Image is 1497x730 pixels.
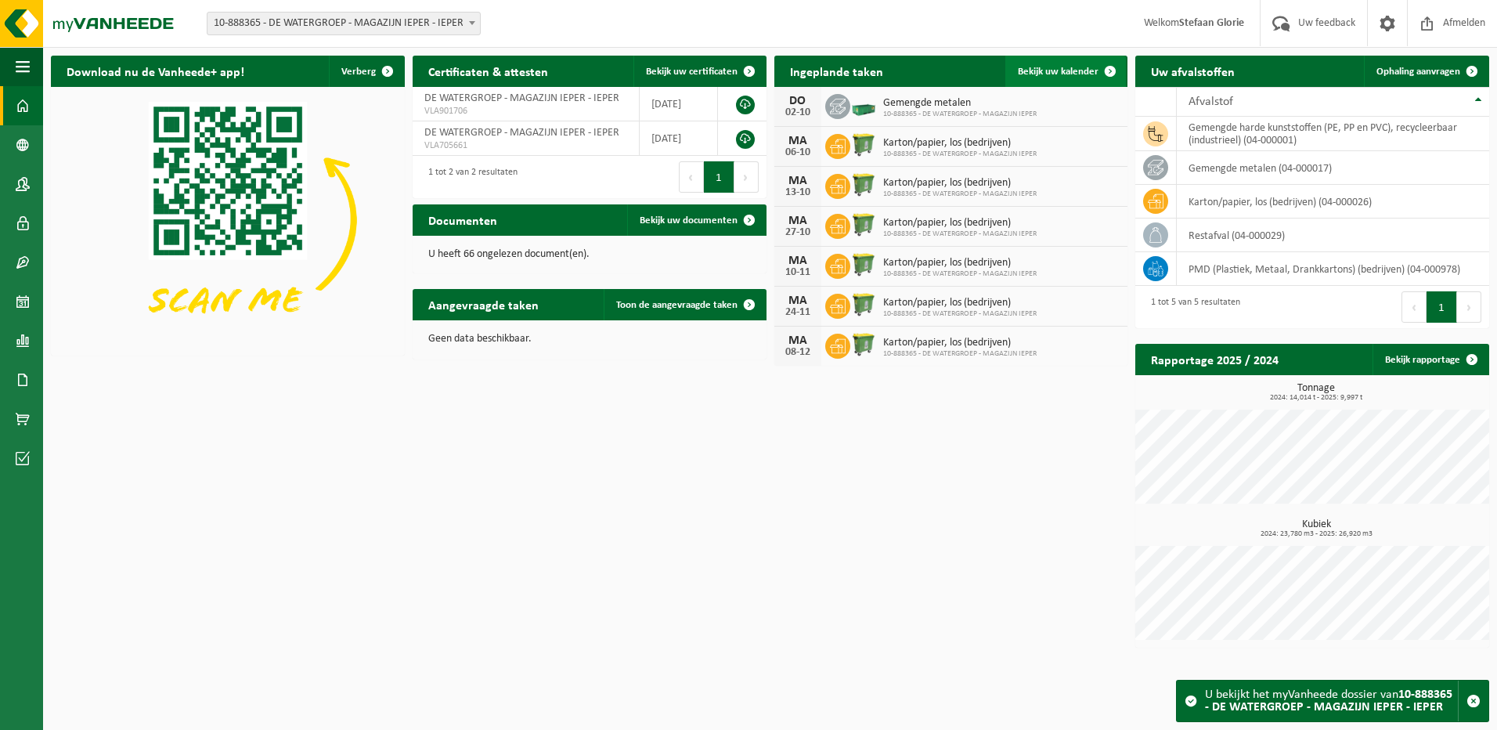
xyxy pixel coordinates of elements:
[1364,56,1488,87] a: Ophaling aanvragen
[1177,185,1489,219] td: karton/papier, los (bedrijven) (04-000026)
[883,269,1037,279] span: 10-888365 - DE WATERGROEP - MAGAZIJN IEPER
[883,97,1037,110] span: Gemengde metalen
[207,12,481,35] span: 10-888365 - DE WATERGROEP - MAGAZIJN IEPER - IEPER
[420,160,518,194] div: 1 tot 2 van 2 resultaten
[1189,96,1233,108] span: Afvalstof
[640,87,718,121] td: [DATE]
[1205,681,1458,721] div: U bekijkt het myVanheede dossier van
[424,127,619,139] span: DE WATERGROEP - MAGAZIJN IEPER - IEPER
[883,229,1037,239] span: 10-888365 - DE WATERGROEP - MAGAZIJN IEPER
[883,257,1037,269] span: Karton/papier, los (bedrijven)
[1005,56,1126,87] a: Bekijk uw kalender
[1143,290,1240,324] div: 1 tot 5 van 5 resultaten
[850,211,877,238] img: WB-0770-HPE-GN-51
[782,267,813,278] div: 10-11
[782,135,813,147] div: MA
[850,172,877,198] img: WB-0770-HPE-GN-51
[207,13,480,34] span: 10-888365 - DE WATERGROEP - MAGAZIJN IEPER - IEPER
[883,297,1037,309] span: Karton/papier, los (bedrijven)
[782,227,813,238] div: 27-10
[51,56,260,86] h2: Download nu de Vanheede+ app!
[1143,530,1489,538] span: 2024: 23,780 m3 - 2025: 26,920 m3
[428,334,751,345] p: Geen data beschikbaar.
[1143,383,1489,402] h3: Tonnage
[633,56,765,87] a: Bekijk uw certificaten
[883,110,1037,119] span: 10-888365 - DE WATERGROEP - MAGAZIJN IEPER
[883,190,1037,199] span: 10-888365 - DE WATERGROEP - MAGAZIJN IEPER
[1179,17,1244,29] strong: Stefaan Glorie
[1457,291,1481,323] button: Next
[679,161,704,193] button: Previous
[782,334,813,347] div: MA
[1177,252,1489,286] td: PMD (Plastiek, Metaal, Drankkartons) (bedrijven) (04-000978)
[782,307,813,318] div: 24-11
[734,161,759,193] button: Next
[782,347,813,358] div: 08-12
[604,289,765,320] a: Toon de aangevraagde taken
[850,132,877,158] img: WB-0770-HPE-GN-51
[850,251,877,278] img: WB-0770-HPE-GN-51
[883,150,1037,159] span: 10-888365 - DE WATERGROEP - MAGAZIJN IEPER
[782,95,813,107] div: DO
[782,147,813,158] div: 06-10
[782,215,813,227] div: MA
[329,56,403,87] button: Verberg
[341,67,376,77] span: Verberg
[646,67,738,77] span: Bekijk uw certificaten
[883,177,1037,190] span: Karton/papier, los (bedrijven)
[782,295,813,307] div: MA
[782,187,813,198] div: 13-10
[883,137,1037,150] span: Karton/papier, los (bedrijven)
[782,255,813,267] div: MA
[850,92,877,118] img: PB-MB-2000-MET-GN-01
[640,121,718,156] td: [DATE]
[782,107,813,118] div: 02-10
[1018,67,1098,77] span: Bekijk uw kalender
[413,204,513,235] h2: Documenten
[1376,67,1460,77] span: Ophaling aanvragen
[1427,291,1457,323] button: 1
[704,161,734,193] button: 1
[883,217,1037,229] span: Karton/papier, los (bedrijven)
[640,215,738,226] span: Bekijk uw documenten
[883,349,1037,359] span: 10-888365 - DE WATERGROEP - MAGAZIJN IEPER
[1177,219,1489,252] td: restafval (04-000029)
[1143,519,1489,538] h3: Kubiek
[424,105,627,117] span: VLA901706
[883,337,1037,349] span: Karton/papier, los (bedrijven)
[413,289,554,320] h2: Aangevraagde taken
[1205,688,1452,714] strong: 10-888365 - DE WATERGROEP - MAGAZIJN IEPER - IEPER
[428,249,751,260] p: U heeft 66 ongelezen document(en).
[424,92,619,104] span: DE WATERGROEP - MAGAZIJN IEPER - IEPER
[424,139,627,152] span: VLA705661
[413,56,564,86] h2: Certificaten & attesten
[850,331,877,358] img: WB-0770-HPE-GN-51
[1135,56,1250,86] h2: Uw afvalstoffen
[782,175,813,187] div: MA
[774,56,899,86] h2: Ingeplande taken
[850,291,877,318] img: WB-0770-HPE-GN-51
[616,300,738,310] span: Toon de aangevraagde taken
[1401,291,1427,323] button: Previous
[1177,117,1489,151] td: gemengde harde kunststoffen (PE, PP en PVC), recycleerbaar (industrieel) (04-000001)
[51,87,405,352] img: Download de VHEPlus App
[1177,151,1489,185] td: gemengde metalen (04-000017)
[1373,344,1488,375] a: Bekijk rapportage
[627,204,765,236] a: Bekijk uw documenten
[1135,344,1294,374] h2: Rapportage 2025 / 2024
[883,309,1037,319] span: 10-888365 - DE WATERGROEP - MAGAZIJN IEPER
[1143,394,1489,402] span: 2024: 14,014 t - 2025: 9,997 t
